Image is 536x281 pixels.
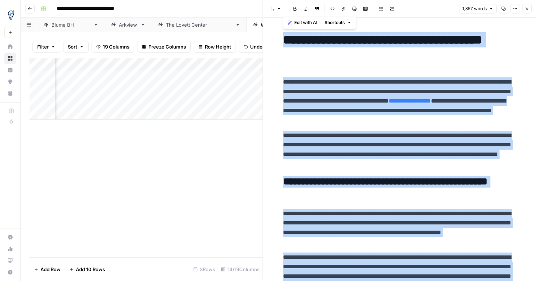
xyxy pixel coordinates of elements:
button: Help + Support [4,266,16,278]
span: Edit with AI [294,19,317,26]
span: Freeze Columns [148,43,186,50]
span: 1,857 words [462,5,487,12]
button: Filter [32,41,60,53]
div: [PERSON_NAME] [51,21,90,28]
a: [US_STATE] Recovery [246,18,326,32]
a: Insights [4,64,16,76]
a: Home [4,41,16,53]
a: The [PERSON_NAME] Center [152,18,246,32]
a: [PERSON_NAME] [37,18,105,32]
button: Add 10 Rows [65,263,109,275]
span: Sort [68,43,77,50]
button: 1,857 words [459,4,497,14]
div: Arkview [119,21,137,28]
img: TDI Content Team Logo [4,8,18,22]
span: Row Height [205,43,231,50]
span: 19 Columns [103,43,129,50]
button: 19 Columns [92,41,134,53]
button: Shortcuts [322,18,354,27]
button: Add Row [30,263,65,275]
button: Freeze Columns [137,41,191,53]
button: Row Height [194,41,236,53]
button: Sort [63,41,89,53]
button: Edit with AI [285,18,320,27]
a: Settings [4,231,16,243]
a: Browse [4,53,16,64]
button: Workspace: TDI Content Team [4,6,16,24]
span: Add Row [40,266,61,273]
div: The [PERSON_NAME] Center [166,21,232,28]
span: Filter [37,43,49,50]
button: Undo [239,41,267,53]
a: Your Data [4,88,16,99]
a: Usage [4,243,16,255]
span: Undo [250,43,263,50]
a: Opportunities [4,76,16,88]
a: Learning Hub [4,255,16,266]
span: Add 10 Rows [76,266,105,273]
span: Shortcuts [325,19,345,26]
div: 14/19 Columns [218,263,263,275]
div: 3 Rows [190,263,218,275]
a: Arkview [105,18,152,32]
